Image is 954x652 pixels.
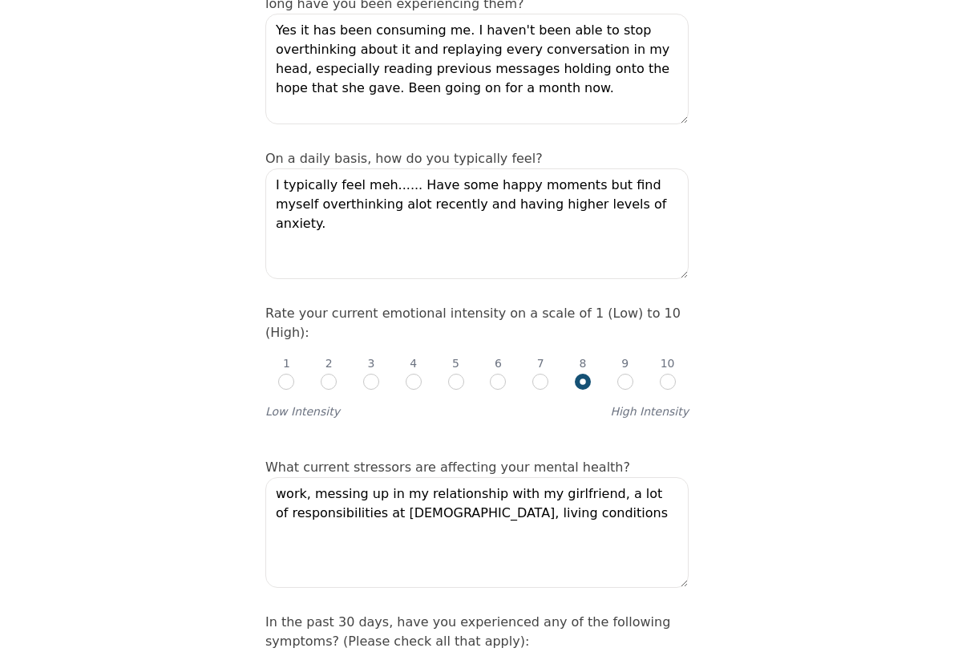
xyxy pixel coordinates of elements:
label: On a daily basis, how do you typically feel? [265,151,543,166]
textarea: work, messing up in my relationship with my girlfriend, a lot of responsibilities at [DEMOGRAPHIC... [265,477,689,588]
p: 5 [452,355,459,371]
p: 6 [495,355,502,371]
p: 3 [368,355,375,371]
p: 10 [661,355,675,371]
label: What current stressors are affecting your mental health? [265,460,630,475]
textarea: I typically feel meh...... Have some happy moments but find myself overthinking alot recently and... [265,168,689,279]
textarea: Yes it has been consuming me. I haven't been able to stop overthinking about it and replaying eve... [265,14,689,124]
label: In the past 30 days, have you experienced any of the following symptoms? (Please check all that a... [265,614,670,649]
label: Rate your current emotional intensity on a scale of 1 (Low) to 10 (High): [265,306,681,340]
p: 9 [621,355,629,371]
label: Low Intensity [265,403,340,419]
p: 4 [410,355,417,371]
p: 8 [580,355,587,371]
p: 1 [283,355,290,371]
label: High Intensity [610,403,689,419]
p: 7 [537,355,544,371]
p: 2 [325,355,333,371]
